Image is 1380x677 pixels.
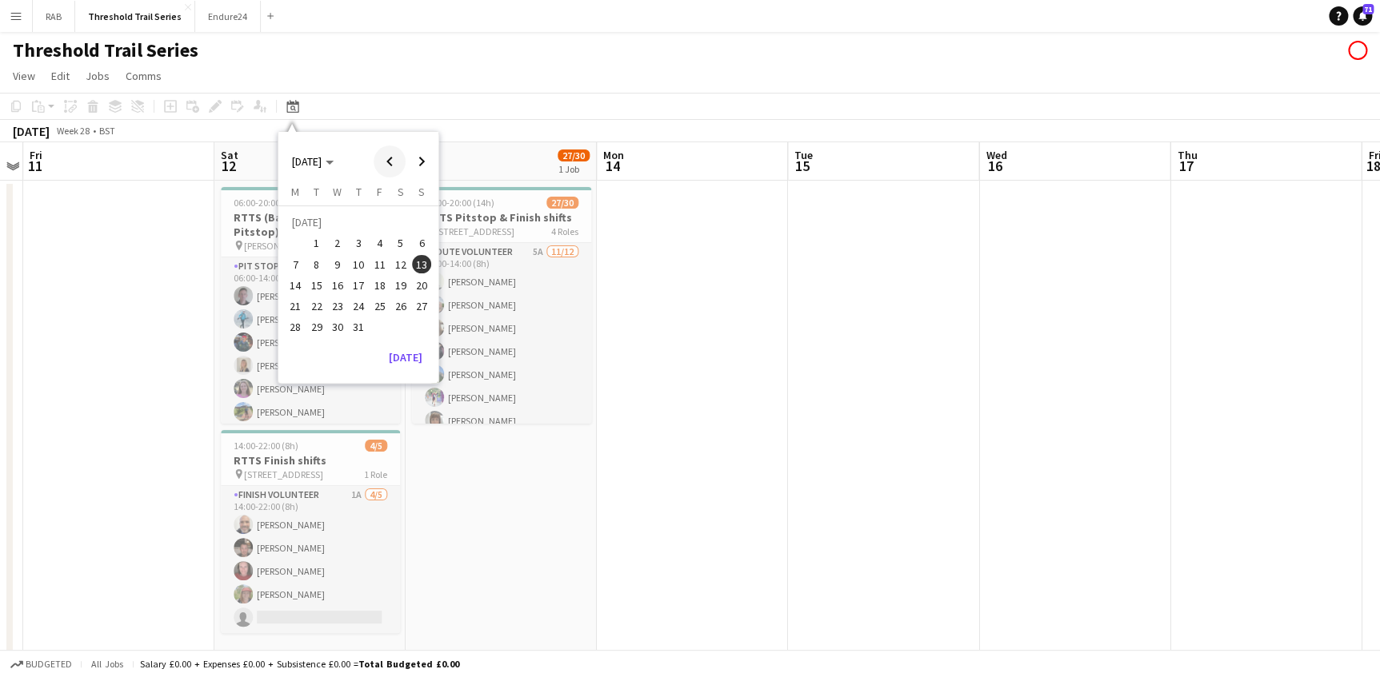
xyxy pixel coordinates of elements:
span: 16 [983,157,1006,175]
button: Threshold Trail Series [75,1,195,32]
span: 17 [349,276,368,295]
button: 06-07-2025 [411,233,432,253]
span: Fri [30,148,42,162]
span: 4/5 [365,440,387,452]
button: 04-07-2025 [369,233,390,253]
span: 15 [792,157,813,175]
a: View [6,66,42,86]
div: BST [99,125,115,137]
button: Next month [406,145,438,177]
span: 71 [1362,4,1374,14]
span: [PERSON_NAME] [STREET_ADDRESS][PERSON_NAME] [244,240,360,252]
button: 15-07-2025 [306,275,326,296]
span: 17 [1174,157,1197,175]
a: 71 [1353,6,1372,26]
button: 17-07-2025 [348,275,369,296]
button: 13-07-2025 [411,254,432,275]
button: Previous month [374,145,406,177]
span: 5 [391,234,410,253]
button: 25-07-2025 [369,296,390,317]
span: 31 [349,318,368,337]
span: 22 [307,297,326,316]
span: 26 [391,297,410,316]
span: 27/30 [546,197,578,209]
span: 23 [328,297,347,316]
span: 12 [218,157,238,175]
span: Wed [986,148,1006,162]
span: Thu [1177,148,1197,162]
span: F [377,185,382,199]
span: Jobs [86,69,110,83]
span: 12 [391,255,410,274]
span: Comms [126,69,162,83]
span: Week 28 [53,125,93,137]
h3: RTTS (Basecamp and Pitstop) [221,210,400,239]
span: 14 [601,157,624,175]
div: 14:00-22:00 (8h)4/5RTTS Finish shifts [STREET_ADDRESS]1 RoleFinish Volunteer1A4/514:00-22:00 (8h)... [221,430,400,633]
span: 1 [307,234,326,253]
div: [DATE] [13,123,50,139]
h3: RTTS Finish shifts [221,453,400,468]
span: 06:00-20:00 (14h) [234,197,303,209]
button: 31-07-2025 [348,317,369,337]
button: 11-07-2025 [369,254,390,275]
app-card-role: Finish Volunteer1A4/514:00-22:00 (8h)[PERSON_NAME][PERSON_NAME][PERSON_NAME][PERSON_NAME] [221,486,400,633]
span: 13 [412,255,431,274]
button: 16-07-2025 [327,275,348,296]
span: 11 [27,157,42,175]
app-card-role: Pit stop Volunteer4A6/706:00-14:00 (8h)[PERSON_NAME][PERSON_NAME][PERSON_NAME][PERSON_NAME][PERSO... [221,257,400,451]
span: Sat [221,148,238,162]
button: 07-07-2025 [285,254,306,275]
span: 30 [328,318,347,337]
span: Tue [794,148,813,162]
app-user-avatar: Threshold Sports [1348,41,1367,60]
span: W [333,185,342,199]
span: 2 [328,234,347,253]
span: 27/30 [558,149,590,161]
span: T [314,185,319,199]
button: 27-07-2025 [411,296,432,317]
a: Comms [119,66,168,86]
button: 14-07-2025 [285,275,306,296]
button: 30-07-2025 [327,317,348,337]
button: 19-07-2025 [390,275,411,296]
span: View [13,69,35,83]
app-job-card: 06:00-20:00 (14h)27/30RTTS Pitstop & Finish shifts [STREET_ADDRESS]4 RolesRoute Volunteer5A11/120... [412,187,591,424]
span: 20 [412,276,431,295]
span: 28 [286,318,305,337]
span: Mon [603,148,624,162]
button: Budgeted [8,655,74,673]
button: Choose month and year [286,147,340,176]
span: 7 [286,255,305,274]
button: RAB [33,1,75,32]
span: S [398,185,404,199]
span: 16 [328,276,347,295]
button: 26-07-2025 [390,296,411,317]
span: T [356,185,362,199]
a: Jobs [79,66,116,86]
span: 25 [370,297,390,316]
button: 23-07-2025 [327,296,348,317]
span: 6 [412,234,431,253]
span: 27 [412,297,431,316]
button: 18-07-2025 [369,275,390,296]
span: 19 [391,276,410,295]
span: 1 Role [364,468,387,480]
span: 06:00-20:00 (14h) [425,197,494,209]
app-job-card: 06:00-20:00 (14h)39/45RTTS (Basecamp and Pitstop) [PERSON_NAME] [STREET_ADDRESS][PERSON_NAME]5 Ro... [221,187,400,424]
span: Budgeted [26,659,72,670]
button: 12-07-2025 [390,254,411,275]
span: M [291,185,299,199]
button: 28-07-2025 [285,317,306,337]
button: 09-07-2025 [327,254,348,275]
span: Total Budgeted £0.00 [358,658,459,670]
button: 10-07-2025 [348,254,369,275]
span: S [418,185,425,199]
button: 02-07-2025 [327,233,348,253]
button: [DATE] [382,344,429,370]
span: 15 [307,276,326,295]
span: 21 [286,297,305,316]
button: 05-07-2025 [390,233,411,253]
